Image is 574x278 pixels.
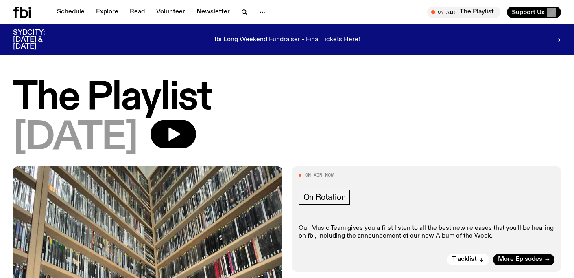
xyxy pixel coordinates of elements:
[299,225,555,240] p: Our Music Team gives you a first listen to all the best new releases that you'll be hearing on fb...
[498,256,542,263] span: More Episodes
[427,7,500,18] button: On AirThe Playlist
[13,29,65,50] h3: SYDCITY: [DATE] & [DATE]
[192,7,235,18] a: Newsletter
[493,254,554,265] a: More Episodes
[91,7,123,18] a: Explore
[13,120,137,157] span: [DATE]
[125,7,150,18] a: Read
[303,193,346,202] span: On Rotation
[507,7,561,18] button: Support Us
[299,190,351,205] a: On Rotation
[447,254,489,265] button: Tracklist
[52,7,89,18] a: Schedule
[13,80,561,117] h1: The Playlist
[214,36,360,44] p: fbi Long Weekend Fundraiser - Final Tickets Here!
[151,7,190,18] a: Volunteer
[305,173,334,177] span: On Air Now
[512,9,545,16] span: Support Us
[452,256,477,263] span: Tracklist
